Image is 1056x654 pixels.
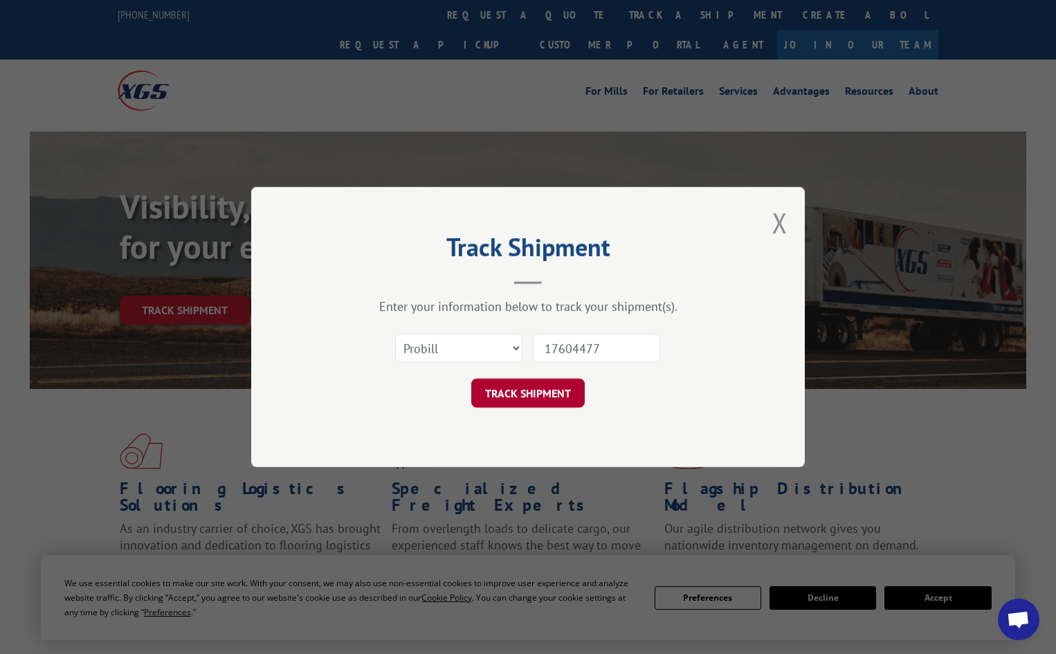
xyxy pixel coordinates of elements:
div: Enter your information below to track your shipment(s). [320,298,736,314]
button: Close modal [772,204,788,241]
button: TRACK SHIPMENT [471,379,585,408]
h2: Track Shipment [320,237,736,264]
input: Number(s) [533,334,660,363]
div: Open chat [998,599,1039,640]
